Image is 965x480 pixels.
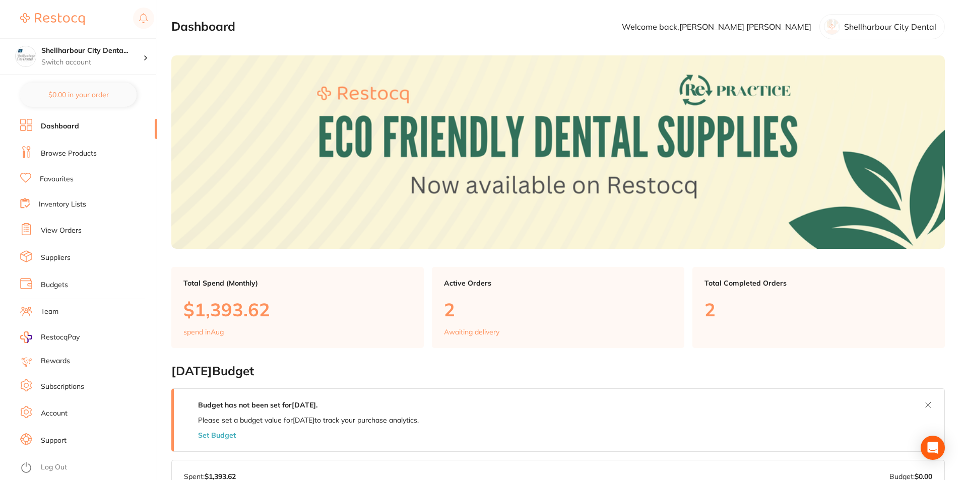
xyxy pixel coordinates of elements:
[622,22,811,31] p: Welcome back, [PERSON_NAME] [PERSON_NAME]
[41,226,82,236] a: View Orders
[41,280,68,290] a: Budgets
[20,13,85,25] img: Restocq Logo
[198,400,317,409] strong: Budget has not been set for [DATE] .
[20,83,137,107] button: $0.00 in your order
[41,436,67,446] a: Support
[41,332,80,342] span: RestocqPay
[41,121,79,131] a: Dashboard
[704,299,933,320] p: 2
[171,364,945,378] h2: [DATE] Budget
[20,460,154,476] button: Log Out
[183,279,412,287] p: Total Spend (Monthly)
[921,436,945,460] div: Open Intercom Messenger
[171,267,424,349] a: Total Spend (Monthly)$1,393.62spend inAug
[432,267,684,349] a: Active Orders2Awaiting delivery
[20,8,85,31] a: Restocq Logo
[183,328,224,336] p: spend in Aug
[198,431,236,439] button: Set Budget
[41,382,84,392] a: Subscriptions
[183,299,412,320] p: $1,393.62
[444,299,672,320] p: 2
[41,462,67,472] a: Log Out
[692,267,945,349] a: Total Completed Orders2
[171,20,235,34] h2: Dashboard
[704,279,933,287] p: Total Completed Orders
[16,46,36,66] img: Shellharbour City Dental
[41,307,58,317] a: Team
[444,328,499,336] p: Awaiting delivery
[41,149,97,159] a: Browse Products
[198,416,419,424] p: Please set a budget value for [DATE] to track your purchase analytics.
[41,356,70,366] a: Rewards
[171,55,945,249] img: Dashboard
[20,331,80,343] a: RestocqPay
[41,253,71,263] a: Suppliers
[41,408,68,419] a: Account
[41,57,143,67] p: Switch account
[444,279,672,287] p: Active Orders
[41,46,143,56] h4: Shellharbour City Dental
[40,174,74,184] a: Favourites
[844,22,936,31] p: Shellharbour City Dental
[20,331,32,343] img: RestocqPay
[39,199,86,210] a: Inventory Lists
